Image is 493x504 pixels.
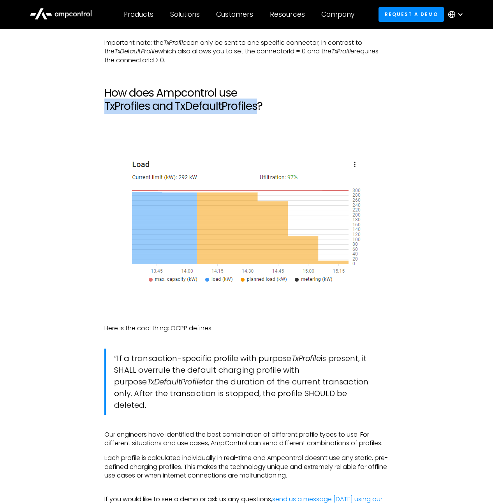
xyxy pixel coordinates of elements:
div: Resources [270,10,305,19]
em: TxDefaultProfile [147,376,203,387]
div: Customers [216,10,253,19]
div: Solutions [170,10,200,19]
h2: How does Ampcontrol use TxProfiles and TxDefaultProfiles? [104,86,388,113]
img: Ampcontrol Load optimization smart charging [127,156,366,287]
em: TxDefaultProfile [114,47,158,56]
p: ‍ Important note: the can only be sent to one specific connector, in contrast to the which also a... [104,30,388,65]
em: TxProfile [292,353,321,364]
em: TxProfile [164,38,187,47]
p: Here is the cool thing: OCPP defines: [104,324,388,333]
p: Our engineers have identified the best combination of different profile types to use. For differe... [104,430,388,448]
blockquote: “If a transaction-specific profile with purpose is present, it SHALL overrule the default chargin... [104,349,388,415]
div: Products [124,10,153,19]
p: Each profile is calculated individually in real-time and Ampcontrol doesn’t use any static, pre-d... [104,454,388,480]
div: Company [321,10,354,19]
em: TxProfile [331,47,354,56]
p: ‍ [104,309,388,318]
p: ‍ [104,125,388,134]
a: Request a demo [379,7,444,21]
